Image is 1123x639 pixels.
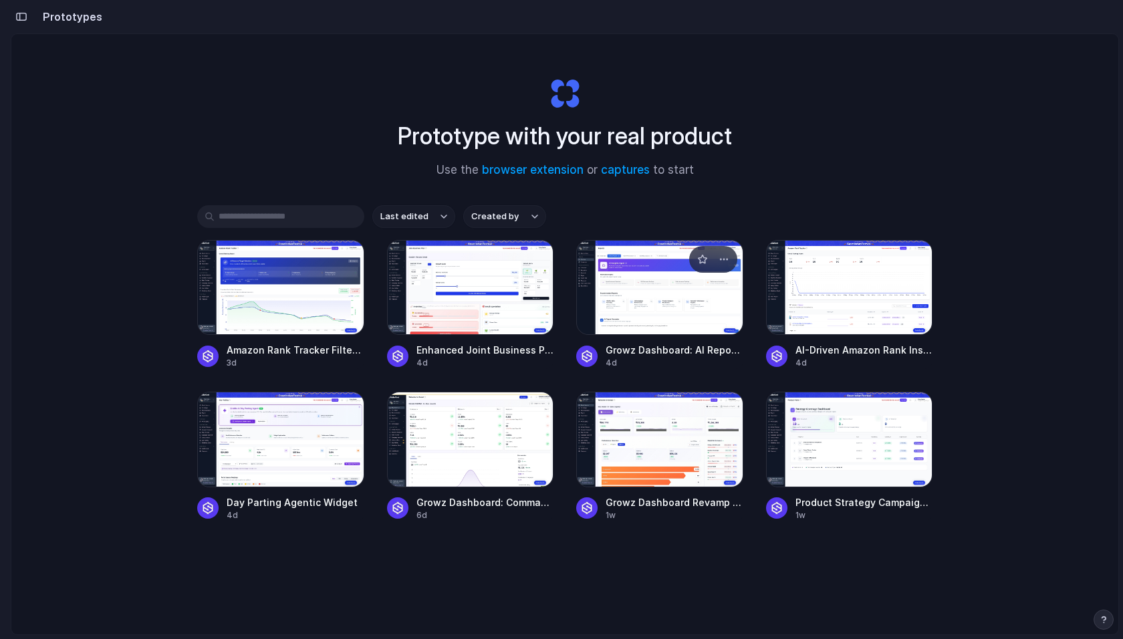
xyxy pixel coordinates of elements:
a: Enhanced Joint Business Plan UIEnhanced Joint Business Plan UI4d [387,240,554,369]
span: Growz Dashboard: Command Bar Feature [416,495,554,509]
span: Amazon Rank Tracker Filters & Layout Optimization [227,343,364,357]
a: Product Strategy Campaign OverviewProduct Strategy Campaign Overview1w [766,392,933,521]
a: AI-Driven Amazon Rank InsightsAI-Driven Amazon Rank Insights4d [766,240,933,369]
a: Growz Dashboard Revamp with shadcn-uiGrowz Dashboard Revamp with shadcn-ui1w [576,392,743,521]
div: 1w [795,509,933,521]
button: Last edited [372,205,455,228]
span: AI-Driven Amazon Rank Insights [795,343,933,357]
div: 4d [795,357,933,369]
span: Enhanced Joint Business Plan UI [416,343,554,357]
span: Created by [471,210,519,223]
span: Day Parting Agentic Widget [227,495,364,509]
span: Use the or to start [436,162,694,179]
div: 3d [227,357,364,369]
div: 4d [606,357,743,369]
div: 1w [606,509,743,521]
div: 4d [416,357,554,369]
a: Growz Dashboard: Command Bar FeatureGrowz Dashboard: Command Bar Feature6d [387,392,554,521]
h1: Prototype with your real product [398,118,732,154]
a: Day Parting Agentic WidgetDay Parting Agentic Widget4d [197,392,364,521]
h2: Prototypes [37,9,102,25]
div: 6d [416,509,554,521]
span: Last edited [380,210,428,223]
a: browser extension [482,163,584,176]
button: Created by [463,205,546,228]
span: Growz Dashboard: AI Report & Alerts Section [606,343,743,357]
div: 4d [227,509,364,521]
a: captures [601,163,650,176]
a: Amazon Rank Tracker Filters & Layout OptimizationAmazon Rank Tracker Filters & Layout Optimization3d [197,240,364,369]
span: Growz Dashboard Revamp with shadcn-ui [606,495,743,509]
span: Product Strategy Campaign Overview [795,495,933,509]
a: Growz Dashboard: AI Report & Alerts SectionGrowz Dashboard: AI Report & Alerts Section4d [576,240,743,369]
